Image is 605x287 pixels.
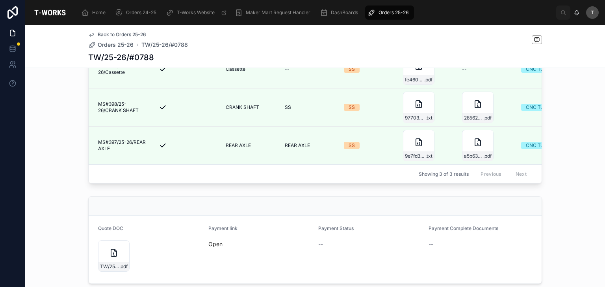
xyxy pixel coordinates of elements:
h1: TW/25-26/#0788 [88,52,154,63]
span: .pdf [483,115,492,121]
span: MS#397/25-26/REAR AXLE [98,139,149,152]
span: T-Works Website [177,9,215,16]
span: Orders 25-26 [98,41,134,49]
span: .pdf [424,77,432,83]
a: Back to Orders 25-26 [88,31,146,38]
a: Orders 25-26 [88,41,134,49]
a: T-Works Website [163,6,231,20]
span: TW/25-26/#0788 [100,263,119,270]
span: Payment link [208,225,238,231]
span: CRANK SHAFT [226,104,259,110]
div: SS [349,104,355,111]
span: DashBoards [331,9,358,16]
span: Home [92,9,106,16]
div: SS [349,66,355,73]
div: CNC Turning [526,104,555,111]
span: 97703d4f-e7b3-4314-9d0b-e0e32ae28a28-CRANK-SHAFT [405,115,425,121]
span: .txt [425,115,432,121]
span: Payment Status [318,225,354,231]
span: 2856280a-2186-4736-9d74-30fbe4d0b2c2-CRANK-SHAFT [464,115,483,121]
span: fe460dad-4484-48ff-bdf6-fc9e75011f10-CRANK-SHAFT [405,77,424,83]
span: SS [285,104,291,110]
div: CNC Turning [526,66,555,73]
span: Cassette [226,66,245,72]
span: a5b63c0d-24ea-4c57-9f58-6b438f39d8c0-REAR-AXLE [464,153,483,159]
a: Maker Mart Request Handler [232,6,316,20]
div: scrollable content [75,4,556,21]
span: MS#399/25-26/Cassette [98,63,149,75]
a: Home [79,6,111,20]
span: 9e7fd386-b059-4990-bba3-1e0e5fe299d1-REAR-AXLE [405,153,425,159]
span: .pdf [483,153,492,159]
span: Quote DOC [98,225,123,231]
span: Orders 25-26 [379,9,408,16]
a: Open [208,241,223,247]
span: MS#398/25-26/CRANK SHAFT [98,101,149,114]
span: REAR AXLE [226,142,251,149]
span: .txt [425,153,432,159]
span: Showing 3 of 3 results [419,171,469,177]
span: .pdf [119,263,128,270]
span: T [591,9,594,16]
a: Orders 25-26 [365,6,414,20]
span: Back to Orders 25-26 [98,31,146,38]
span: -- [429,240,433,248]
span: Maker Mart Request Handler [246,9,310,16]
div: CNC Turning [526,142,555,149]
span: -- [462,66,467,72]
div: SS [349,142,355,149]
span: Orders 24-25 [126,9,156,16]
span: Payment Complete Documents [429,225,498,231]
img: App logo [32,6,69,19]
a: DashBoards [317,6,364,20]
span: -- [285,66,290,72]
a: TW/25-26/#0788 [141,41,188,49]
span: -- [318,240,323,248]
span: REAR AXLE [285,142,310,149]
a: Orders 24-25 [113,6,162,20]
